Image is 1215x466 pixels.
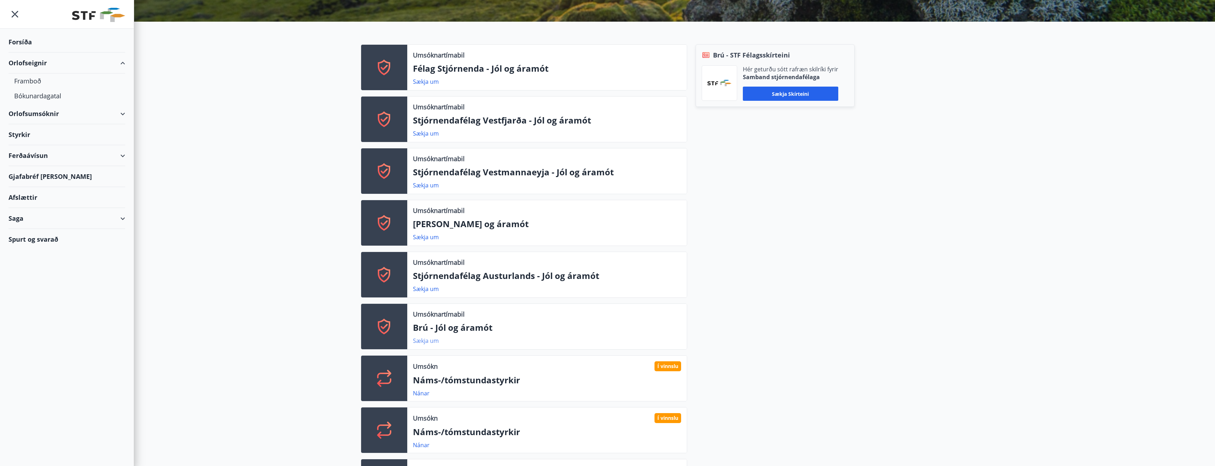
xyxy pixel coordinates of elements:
[413,218,681,230] p: [PERSON_NAME] og áramót
[9,53,125,73] div: Orlofseignir
[9,8,21,21] button: menu
[743,87,838,101] button: Sækja skírteini
[413,374,681,386] p: Náms-/tómstundastyrkir
[743,73,838,81] p: Samband stjórnendafélaga
[9,166,125,187] div: Gjafabréf [PERSON_NAME]
[413,426,681,438] p: Náms-/tómstundastyrkir
[9,145,125,166] div: Ferðaávísun
[413,258,465,267] p: Umsóknartímabil
[413,181,439,189] a: Sækja um
[9,187,125,208] div: Afslættir
[713,50,790,60] span: Brú - STF Félagsskírteini
[413,62,681,75] p: Félag Stjórnenda - Jól og áramót
[413,78,439,86] a: Sækja um
[413,362,438,371] p: Umsókn
[743,65,838,73] p: Hér geturðu sótt rafræn skilríki fyrir
[413,309,465,319] p: Umsóknartímabil
[413,114,681,126] p: Stjórnendafélag Vestfjarða - Jól og áramót
[413,441,430,449] a: Nánar
[413,206,465,215] p: Umsóknartímabil
[14,73,120,88] div: Framboð
[707,80,731,86] img: vjCaq2fThgY3EUYqSgpjEiBg6WP39ov69hlhuPVN.png
[413,130,439,137] a: Sækja um
[413,166,681,178] p: Stjórnendafélag Vestmannaeyja - Jól og áramót
[9,103,125,124] div: Orlofsumsóknir
[413,270,681,282] p: Stjórnendafélag Austurlands - Jól og áramót
[413,50,465,60] p: Umsóknartímabil
[413,154,465,163] p: Umsóknartímabil
[14,88,120,103] div: Bókunardagatal
[9,32,125,53] div: Forsíða
[413,102,465,111] p: Umsóknartímabil
[9,229,125,250] div: Spurt og svarað
[413,285,439,293] a: Sækja um
[413,389,430,397] a: Nánar
[9,124,125,145] div: Styrkir
[655,413,681,423] div: Í vinnslu
[413,322,681,334] p: Brú - Jól og áramót
[655,361,681,371] div: Í vinnslu
[72,8,125,22] img: union_logo
[413,233,439,241] a: Sækja um
[413,337,439,345] a: Sækja um
[413,413,438,423] p: Umsókn
[9,208,125,229] div: Saga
